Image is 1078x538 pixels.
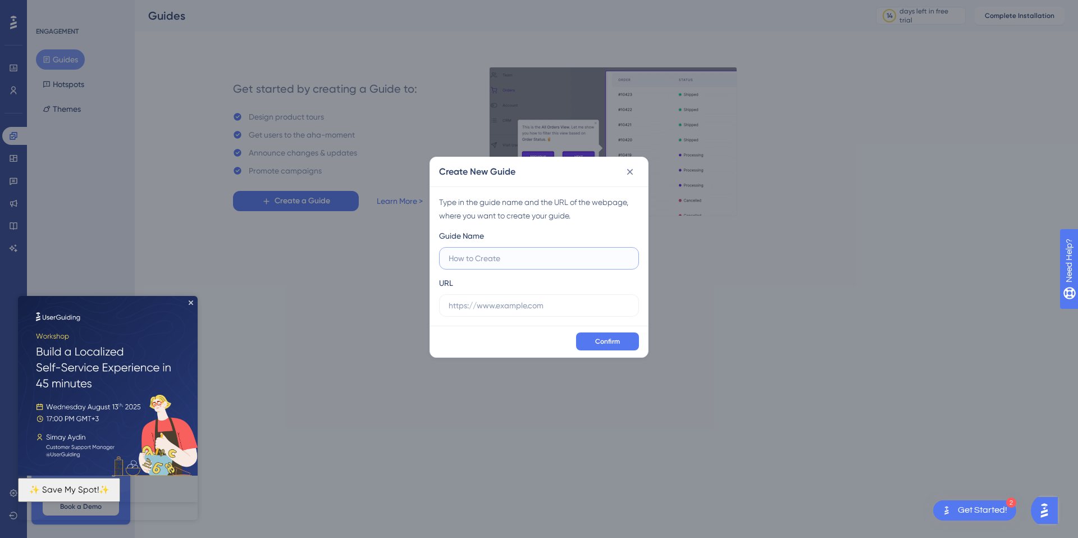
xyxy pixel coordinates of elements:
[1031,494,1065,527] iframe: UserGuiding AI Assistant Launcher
[940,504,953,517] img: launcher-image-alternative-text
[933,500,1016,521] div: Open Get Started! checklist, remaining modules: 2
[449,252,629,265] input: How to Create
[449,299,629,312] input: https://www.example.com
[439,276,453,290] div: URL
[439,165,515,179] h2: Create New Guide
[958,504,1007,517] div: Get Started!
[1006,498,1016,508] div: 2
[595,337,620,346] span: Confirm
[26,3,70,16] span: Need Help?
[439,195,639,222] div: Type in the guide name and the URL of the webpage, where you want to create your guide.
[439,229,484,243] div: Guide Name
[171,4,175,9] div: Close Preview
